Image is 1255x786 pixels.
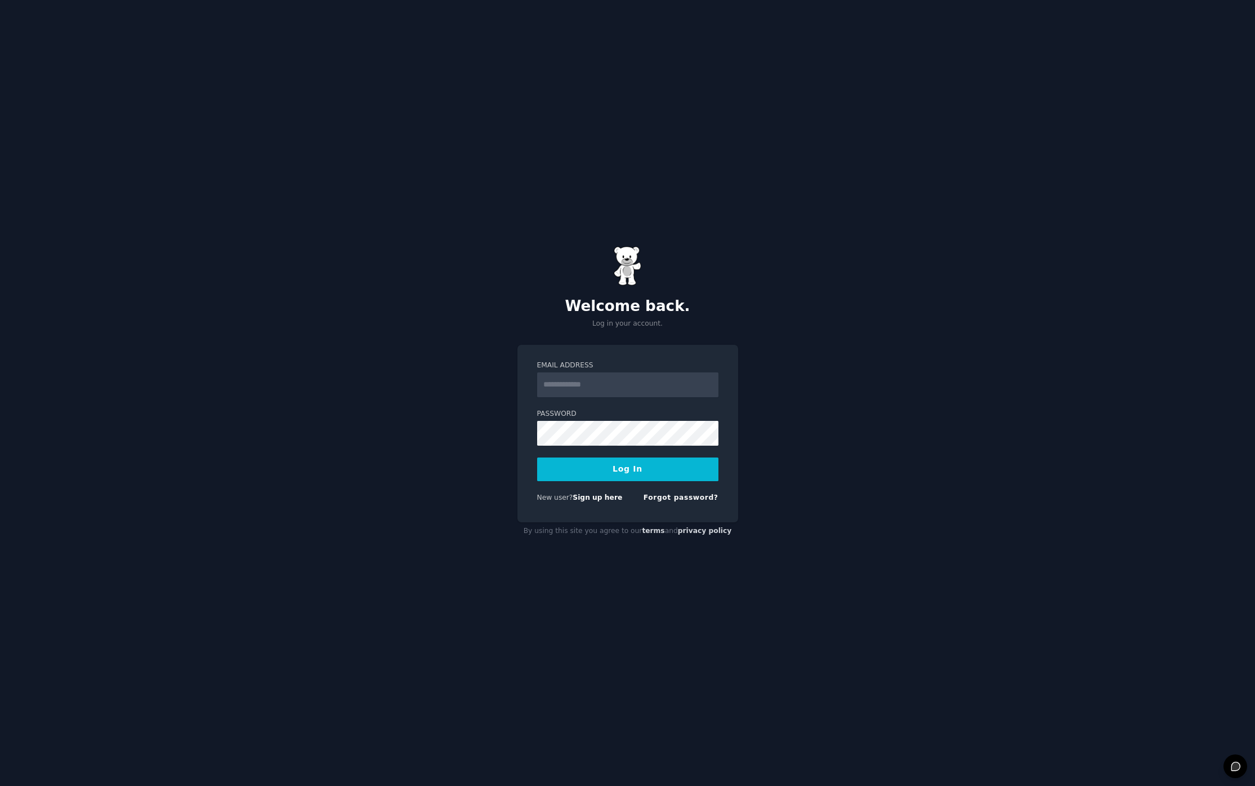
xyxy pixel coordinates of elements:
span: New user? [537,494,573,501]
div: By using this site you agree to our and [517,522,738,540]
label: Email Address [537,361,718,371]
a: Sign up here [573,494,622,501]
a: privacy policy [678,527,732,535]
h2: Welcome back. [517,297,738,316]
label: Password [537,409,718,419]
a: Forgot password? [644,494,718,501]
img: Gummy Bear [614,246,642,286]
a: terms [642,527,664,535]
p: Log in your account. [517,319,738,329]
button: Log In [537,458,718,481]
